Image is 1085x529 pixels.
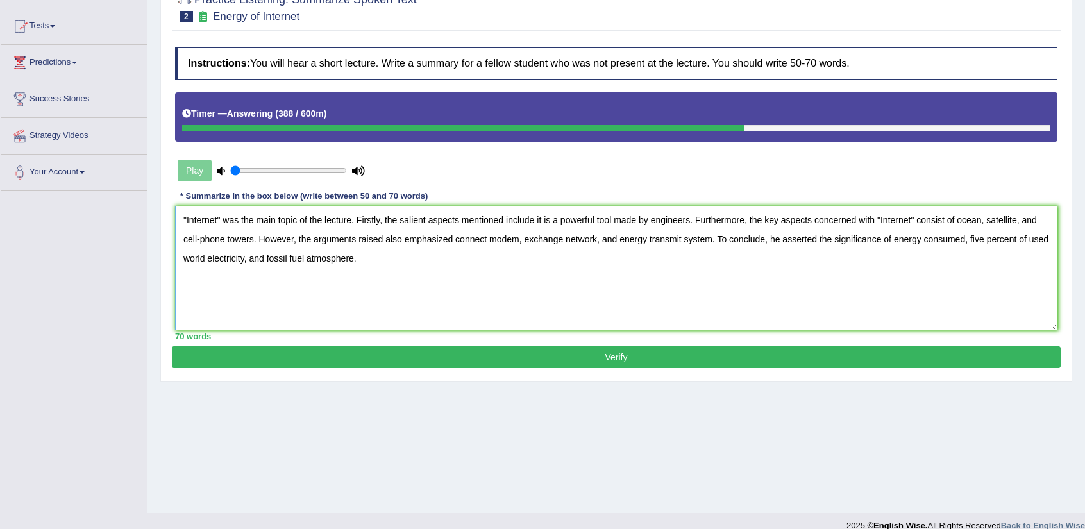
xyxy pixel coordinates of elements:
div: 70 words [175,330,1057,342]
b: ( [275,108,278,119]
a: Your Account [1,155,147,187]
div: * Summarize in the box below (write between 50 and 70 words) [175,190,433,202]
small: Exam occurring question [196,11,210,23]
a: Success Stories [1,81,147,113]
b: Instructions: [188,58,250,69]
b: 388 / 600m [278,108,324,119]
a: Predictions [1,45,147,77]
a: Tests [1,8,147,40]
b: Answering [227,108,273,119]
b: ) [324,108,327,119]
h5: Timer — [182,109,326,119]
small: Energy of Internet [213,10,299,22]
button: Verify [172,346,1061,368]
span: 2 [180,11,193,22]
h4: You will hear a short lecture. Write a summary for a fellow student who was not present at the le... [175,47,1057,80]
a: Strategy Videos [1,118,147,150]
